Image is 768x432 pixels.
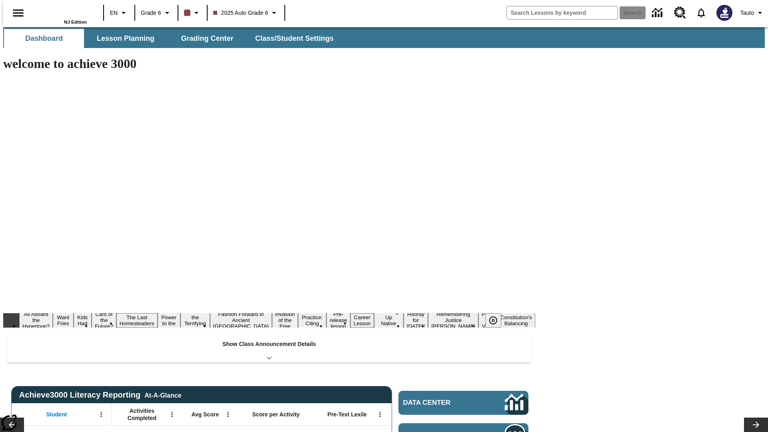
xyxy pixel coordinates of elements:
button: Slide 6 Solar Power to the People [158,307,181,334]
span: Class/Student Settings [255,34,334,43]
span: NJ Edition [64,20,87,24]
span: Lesson Planning [97,34,154,43]
button: Language: EN, Select a language [106,6,132,20]
a: Data Center [398,391,528,415]
button: Slide 17 The Constitution's Balancing Act [497,307,535,334]
div: SubNavbar [3,29,341,48]
span: Student [46,411,67,418]
button: Dashboard [4,29,84,48]
button: Slide 16 Point of View [478,310,497,330]
button: Slide 2 Do You Want Fries With That? [53,301,73,340]
span: EN [110,9,118,17]
button: Slide 13 Cooking Up Native Traditions [374,307,404,334]
button: Grade: Grade 6, Select a grade [138,6,175,20]
span: Score per Activity [252,411,300,418]
button: Select a new avatar [712,2,737,23]
button: Pause [485,313,501,328]
span: Tauto [740,9,754,17]
div: At-A-Glance [144,390,181,399]
div: Show Class Announcement Details [7,335,531,363]
button: Slide 5 The Last Homesteaders [116,313,158,328]
span: Grading Center [181,34,233,43]
button: Class color is dark brown. Change class color [181,6,204,20]
button: Open Menu [222,408,234,420]
button: Slide 12 Career Lesson [350,313,374,328]
span: Pre-Test Lexile [328,411,367,418]
button: Slide 3 Dirty Jobs Kids Had To Do [74,301,92,340]
button: Slide 14 Hooray for Constitution Day! [404,310,428,330]
span: Avg Score [191,411,219,418]
button: Lesson Planning [86,29,166,48]
button: Grading Center [167,29,247,48]
span: 2025 Auto Grade 6 [213,9,268,17]
button: Slide 4 Cars of the Future? [92,310,116,330]
button: Open Menu [374,408,386,420]
a: Resource Center, Will open in new tab [669,2,691,24]
span: Data Center [403,399,478,407]
button: Slide 7 Attack of the Terrifying Tomatoes [180,307,210,334]
button: Open side menu [6,1,30,25]
button: Slide 11 Pre-release lesson [326,310,350,330]
button: Open Menu [95,408,107,420]
button: Slide 1 All Aboard the Hyperloop? [19,310,53,330]
span: Grade 6 [141,9,161,17]
div: Home [35,3,87,24]
button: Slide 10 Mixed Practice: Citing Evidence [298,307,326,334]
button: Open Menu [166,408,178,420]
button: Class/Student Settings [249,29,340,48]
a: Data Center [647,2,669,24]
button: Lesson carousel, Next [744,418,768,432]
button: Profile/Settings [737,6,768,20]
p: Show Class Announcement Details [222,340,316,348]
img: Avatar [716,5,732,21]
h1: welcome to achieve 3000 [3,56,535,71]
span: Activities Completed [116,407,168,422]
input: search field [507,6,617,19]
a: Home [35,4,87,20]
button: Class: 2025 Auto Grade 6, Select your class [210,6,282,20]
button: Slide 9 The Invasion of the Free CD [272,304,298,336]
a: Notifications [691,2,712,23]
div: Pause [485,313,509,328]
button: Slide 15 Remembering Justice O'Connor [428,310,478,330]
span: Achieve3000 Literacy Reporting [19,390,182,400]
button: Slide 8 Fashion Forward in Ancient Rome [210,310,272,330]
span: Dashboard [25,34,63,43]
div: SubNavbar [3,27,765,48]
